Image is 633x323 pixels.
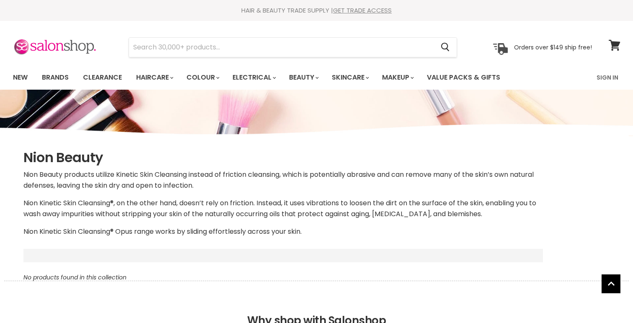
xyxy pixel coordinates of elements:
[23,198,536,219] span: Nion Kinetic Skin Cleansing®, on the other hand, doesn’t rely on friction. Instead, it uses vibra...
[23,273,127,282] em: No products found in this collection
[23,149,543,166] h1: Nion Beauty
[592,69,623,86] a: Sign In
[283,69,324,86] a: Beauty
[591,284,625,315] iframe: Gorgias live chat messenger
[23,227,302,236] span: Nion Kinetic Skin Cleansing® Opus range works by sliding effortlessly across your skin.
[180,69,225,86] a: Colour
[326,69,374,86] a: Skincare
[23,169,543,191] p: Nion Beauty products utilize Kinetic Skin Cleansing instead of friction cleansing, which is poten...
[376,69,419,86] a: Makeup
[434,38,457,57] button: Search
[36,69,75,86] a: Brands
[333,6,392,15] a: GET TRADE ACCESS
[3,65,631,90] nav: Main
[129,38,434,57] input: Search
[226,69,281,86] a: Electrical
[77,69,128,86] a: Clearance
[7,65,549,90] ul: Main menu
[130,69,178,86] a: Haircare
[514,43,592,51] p: Orders over $149 ship free!
[7,69,34,86] a: New
[129,37,457,57] form: Product
[3,6,631,15] div: HAIR & BEAUTY TRADE SUPPLY |
[421,69,506,86] a: Value Packs & Gifts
